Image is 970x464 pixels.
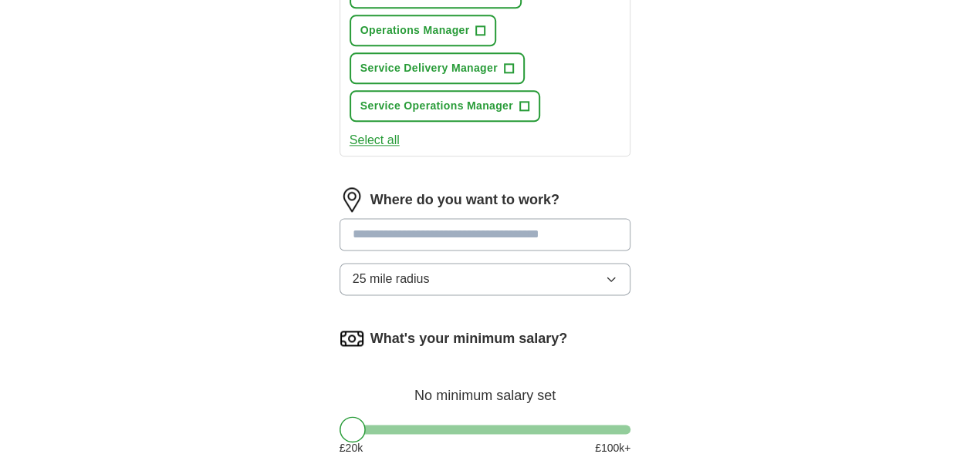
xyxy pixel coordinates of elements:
button: Select all [350,131,400,150]
div: No minimum salary set [340,369,631,406]
button: Operations Manager [350,15,497,46]
img: location.png [340,187,364,212]
span: £ 20 k [340,440,363,456]
label: Where do you want to work? [370,190,559,210]
span: 25 mile radius [353,270,430,288]
span: £ 100 k+ [595,440,630,456]
label: What's your minimum salary? [370,328,567,349]
span: Service Operations Manager [360,98,513,114]
img: salary.png [340,326,364,351]
button: 25 mile radius [340,263,631,295]
span: Operations Manager [360,22,470,39]
button: Service Operations Manager [350,90,540,122]
button: Service Delivery Manager [350,52,525,84]
span: Service Delivery Manager [360,60,498,76]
